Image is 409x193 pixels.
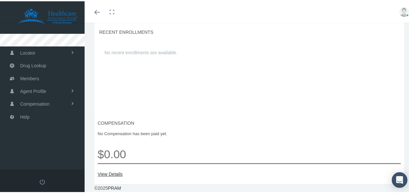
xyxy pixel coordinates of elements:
img: user-placeholder.jpg [399,6,409,16]
span: $0.00 [98,139,401,162]
span: Members [20,71,39,84]
span: No Compensation has been paid yet. [98,129,401,136]
div: © 2025 [94,183,121,190]
div: Open Intercom Messenger [392,171,407,187]
span: Help [20,109,30,122]
span: Drug Lookup [20,58,46,71]
span: Compensation [20,96,49,109]
span: COMPENSATION [98,118,401,125]
span: RECENT ENROLLMENTS [99,28,153,33]
div: No recent enrollments are available. [100,43,182,60]
img: HEALTHCARE SOLUTIONS TEAM, LLC [8,7,87,23]
a: View Details [98,169,401,176]
a: PRAM [108,184,121,189]
span: Agent Profile [20,84,46,96]
span: Locator [20,45,35,58]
